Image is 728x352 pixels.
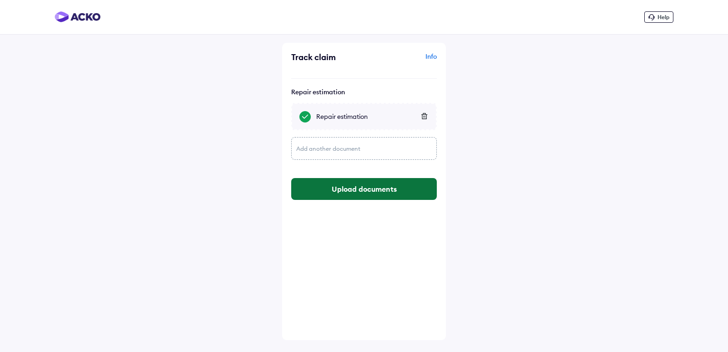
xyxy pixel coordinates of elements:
span: Help [657,14,669,20]
div: Info [366,52,437,69]
div: Track claim [291,52,362,62]
div: Add another document [291,137,437,160]
div: Repair estimation [291,88,437,96]
div: Repair estimation [316,112,429,121]
img: horizontal-gradient.png [55,11,101,22]
button: Upload documents [291,178,437,200]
